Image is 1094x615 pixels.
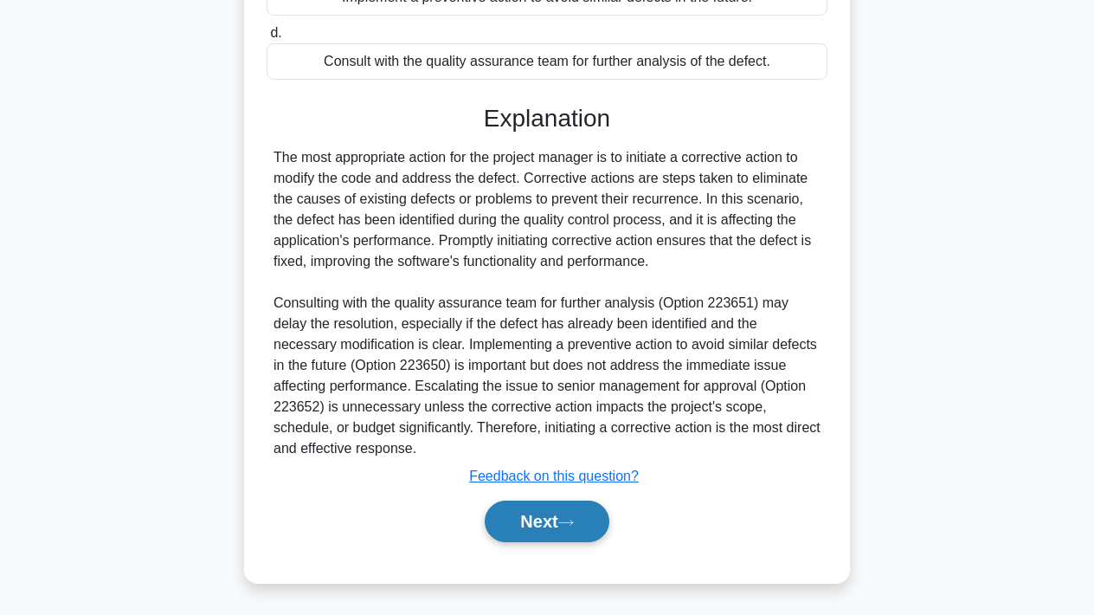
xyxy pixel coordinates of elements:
[267,43,827,80] div: Consult with the quality assurance team for further analysis of the defect.
[270,25,281,40] span: d.
[485,501,608,542] button: Next
[469,469,639,483] a: Feedback on this question?
[277,104,817,133] h3: Explanation
[273,147,820,459] div: The most appropriate action for the project manager is to initiate a corrective action to modify ...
